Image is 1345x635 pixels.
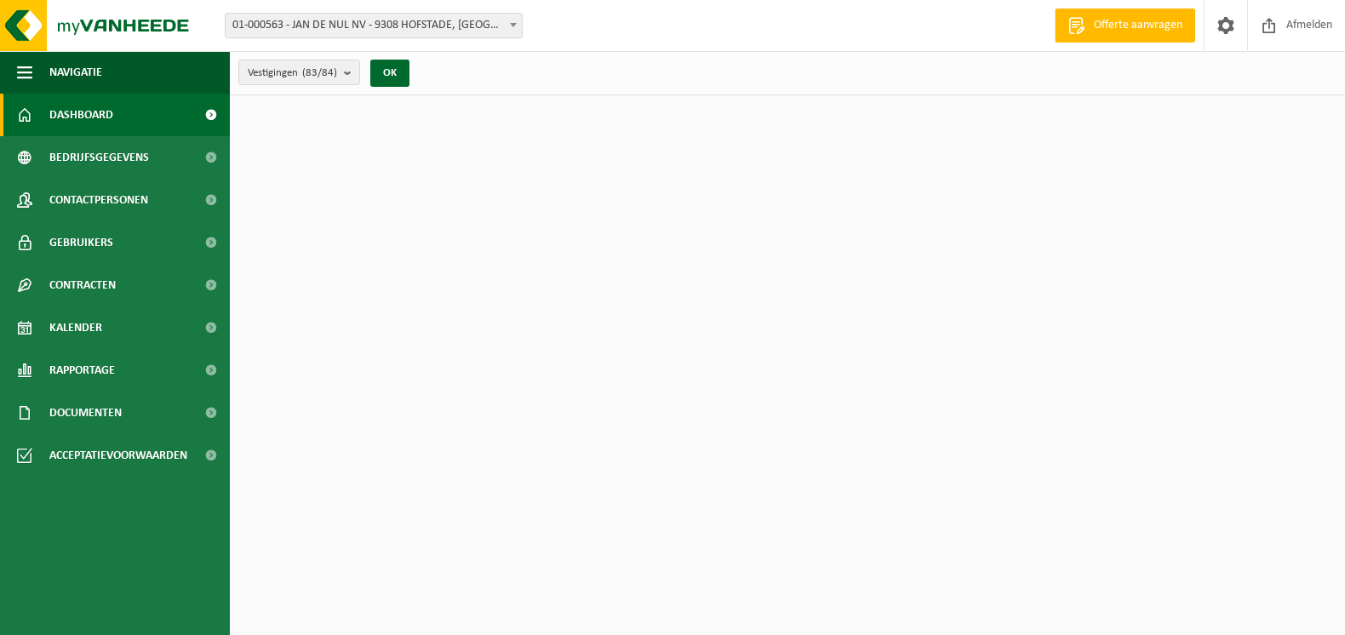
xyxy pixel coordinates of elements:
[49,179,148,221] span: Contactpersonen
[49,264,116,306] span: Contracten
[370,60,409,87] button: OK
[49,221,113,264] span: Gebruikers
[238,60,360,85] button: Vestigingen(83/84)
[1090,17,1187,34] span: Offerte aanvragen
[49,392,122,434] span: Documenten
[226,14,522,37] span: 01-000563 - JAN DE NUL NV - 9308 HOFSTADE, TRAGEL 60
[49,434,187,477] span: Acceptatievoorwaarden
[1055,9,1195,43] a: Offerte aanvragen
[248,60,337,86] span: Vestigingen
[49,136,149,179] span: Bedrijfsgegevens
[225,13,523,38] span: 01-000563 - JAN DE NUL NV - 9308 HOFSTADE, TRAGEL 60
[49,51,102,94] span: Navigatie
[49,306,102,349] span: Kalender
[49,94,113,136] span: Dashboard
[49,349,115,392] span: Rapportage
[302,67,337,78] count: (83/84)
